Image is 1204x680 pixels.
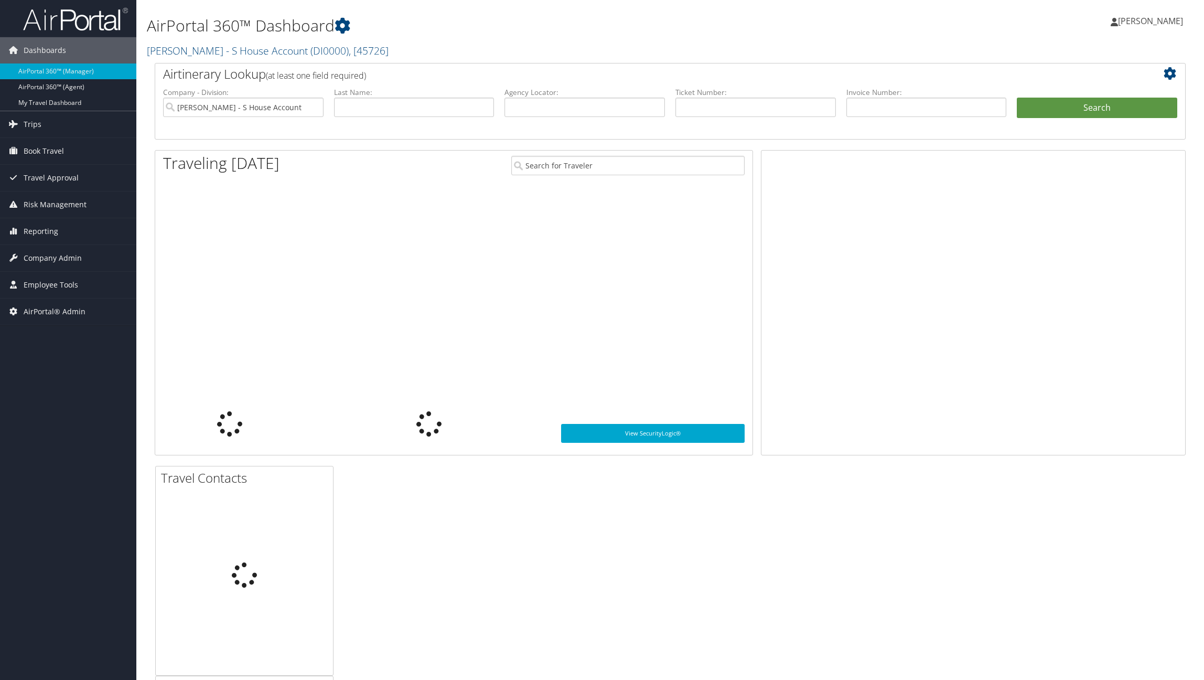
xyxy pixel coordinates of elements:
span: Company Admin [24,245,82,271]
span: (at least one field required) [266,70,366,81]
label: Company - Division: [163,87,324,98]
span: Employee Tools [24,272,78,298]
span: AirPortal® Admin [24,299,85,325]
h2: Travel Contacts [161,469,333,487]
h1: Traveling [DATE] [163,152,279,174]
span: , [ 45726 ] [349,44,389,58]
input: Search for Traveler [511,156,744,175]
a: [PERSON_NAME] - S House Account [147,44,389,58]
button: Search [1017,98,1177,119]
span: Book Travel [24,138,64,164]
span: Reporting [24,218,58,245]
a: View SecurityLogic® [561,424,745,443]
label: Ticket Number: [675,87,836,98]
img: airportal-logo.png [23,7,128,31]
label: Last Name: [334,87,494,98]
span: Dashboards [24,37,66,63]
span: Risk Management [24,192,87,218]
h2: Airtinerary Lookup [163,65,1091,83]
span: Travel Approval [24,165,79,191]
a: [PERSON_NAME] [1111,5,1194,37]
label: Agency Locator: [504,87,665,98]
h1: AirPortal 360™ Dashboard [147,15,845,37]
span: Trips [24,111,41,137]
span: ( DI0000 ) [310,44,349,58]
span: [PERSON_NAME] [1118,15,1183,27]
label: Invoice Number: [846,87,1007,98]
